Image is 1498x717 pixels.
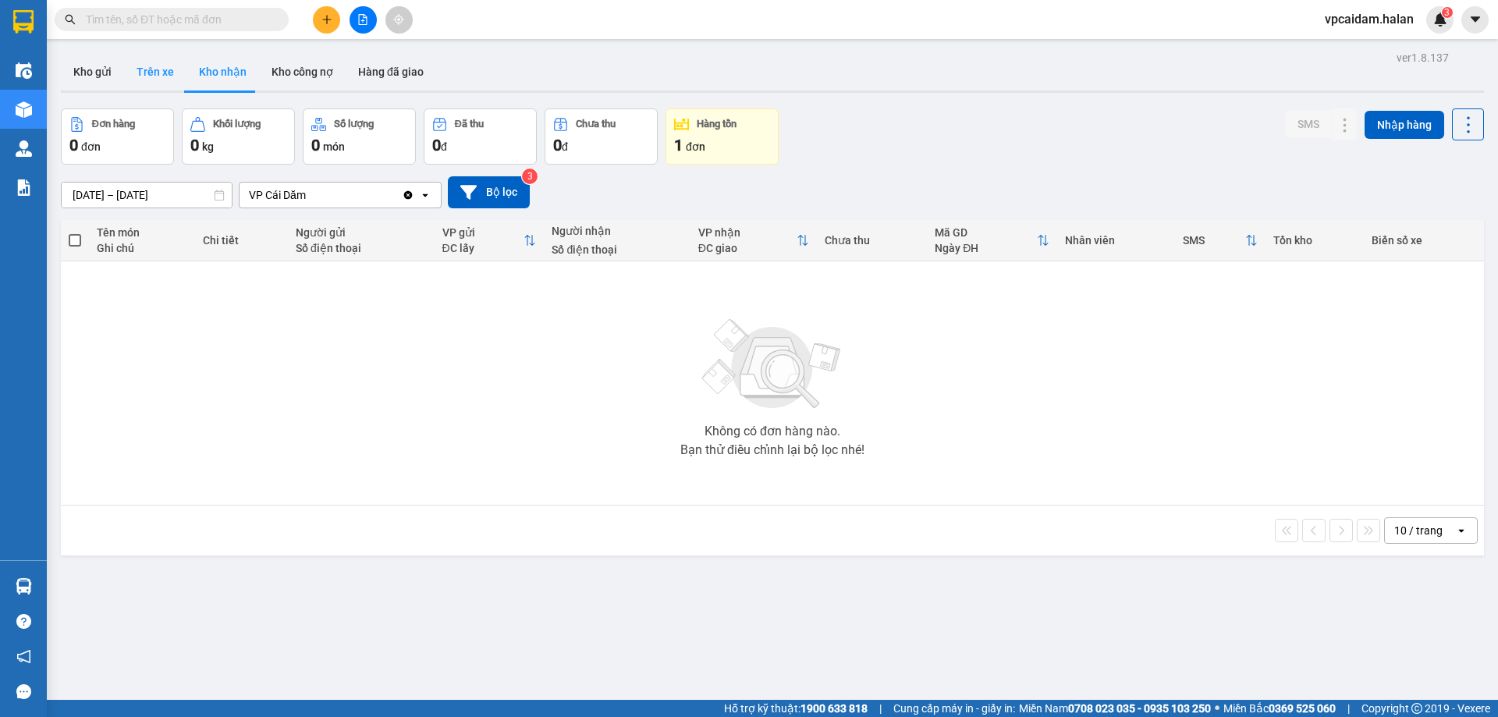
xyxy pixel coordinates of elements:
strong: 0369 525 060 [1269,702,1336,715]
th: Toggle SortBy [690,220,818,261]
div: Chi tiết [203,234,280,247]
div: Ghi chú [97,242,186,254]
svg: open [419,189,431,201]
span: Miền Nam [1019,700,1211,717]
span: copyright [1411,703,1422,714]
span: question-circle [16,614,31,629]
input: Select a date range. [62,183,232,208]
button: Kho gửi [61,53,124,91]
div: Ngày ĐH [935,242,1036,254]
div: VP nhận [698,226,797,239]
span: đ [441,140,447,153]
span: Cung cấp máy in - giấy in: [893,700,1015,717]
svg: Clear value [402,189,414,201]
div: VP gửi [442,226,524,239]
span: | [879,700,882,717]
button: Hàng tồn1đơn [666,108,779,165]
div: Bạn thử điều chỉnh lại bộ lọc nhé! [680,444,864,456]
button: aim [385,6,413,34]
button: caret-down [1461,6,1489,34]
span: caret-down [1468,12,1482,27]
span: 0 [311,136,320,154]
button: Kho nhận [186,53,259,91]
div: Đã thu [455,119,484,130]
div: 10 / trang [1394,523,1443,538]
span: 1 [674,136,683,154]
div: Số điện thoại [552,243,682,256]
div: Đơn hàng [92,119,135,130]
th: Toggle SortBy [927,220,1056,261]
button: Khối lượng0kg [182,108,295,165]
div: ĐC lấy [442,242,524,254]
input: Selected VP Cái Dăm. [307,187,309,203]
div: Chưa thu [825,234,919,247]
button: SMS [1285,110,1332,138]
span: món [323,140,345,153]
div: SMS [1183,234,1245,247]
span: đơn [81,140,101,153]
button: Nhập hàng [1365,111,1444,139]
sup: 3 [522,169,538,184]
th: Toggle SortBy [1175,220,1265,261]
img: solution-icon [16,179,32,196]
span: aim [393,14,404,25]
span: 0 [432,136,441,154]
button: Chưa thu0đ [545,108,658,165]
button: Số lượng0món [303,108,416,165]
div: Số điện thoại [296,242,426,254]
button: Đã thu0đ [424,108,537,165]
img: warehouse-icon [16,101,32,118]
span: kg [202,140,214,153]
img: logo-vxr [13,10,34,34]
span: file-add [357,14,368,25]
span: vpcaidam.halan [1312,9,1426,29]
span: search [65,14,76,25]
span: 0 [69,136,78,154]
div: Nhân viên [1065,234,1168,247]
span: đơn [686,140,705,153]
button: file-add [350,6,377,34]
span: 0 [190,136,199,154]
span: ⚪️ [1215,705,1219,712]
span: đ [562,140,568,153]
span: plus [321,14,332,25]
div: Mã GD [935,226,1036,239]
div: ver 1.8.137 [1397,49,1449,66]
button: Hàng đã giao [346,53,436,91]
span: notification [16,649,31,664]
input: Tìm tên, số ĐT hoặc mã đơn [86,11,270,28]
img: warehouse-icon [16,140,32,157]
div: Không có đơn hàng nào. [705,425,840,438]
span: message [16,684,31,699]
span: | [1347,700,1350,717]
img: icon-new-feature [1433,12,1447,27]
div: Tên món [97,226,186,239]
strong: 0708 023 035 - 0935 103 250 [1068,702,1211,715]
div: Chưa thu [576,119,616,130]
button: plus [313,6,340,34]
span: 3 [1444,7,1450,18]
strong: 1900 633 818 [800,702,868,715]
th: Toggle SortBy [435,220,545,261]
span: 0 [553,136,562,154]
button: Đơn hàng0đơn [61,108,174,165]
div: Người nhận [552,225,682,237]
div: Hàng tồn [697,119,737,130]
div: Tồn kho [1273,234,1356,247]
span: Hỗ trợ kỹ thuật: [724,700,868,717]
div: Khối lượng [213,119,261,130]
img: warehouse-icon [16,62,32,79]
svg: open [1455,524,1468,537]
img: warehouse-icon [16,578,32,595]
button: Trên xe [124,53,186,91]
div: VP Cái Dăm [249,187,306,203]
sup: 3 [1442,7,1453,18]
div: Biển số xe [1372,234,1476,247]
div: Người gửi [296,226,426,239]
button: Kho công nợ [259,53,346,91]
div: ĐC giao [698,242,797,254]
div: Số lượng [334,119,374,130]
button: Bộ lọc [448,176,530,208]
span: Miền Bắc [1223,700,1336,717]
img: svg+xml;base64,PHN2ZyBjbGFzcz0ibGlzdC1wbHVnX19zdmciIHhtbG5zPSJodHRwOi8vd3d3LnczLm9yZy8yMDAwL3N2Zy... [694,310,850,419]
